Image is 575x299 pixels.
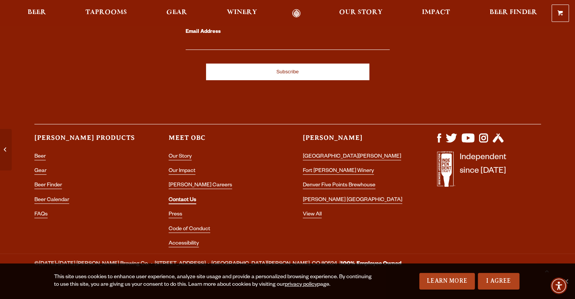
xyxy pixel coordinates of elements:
a: Odell Home [282,9,311,18]
h3: [PERSON_NAME] Products [34,133,138,149]
span: Beer [28,9,46,15]
label: Email Address [186,27,390,37]
a: Code of Conduct [169,226,210,233]
a: Beer [23,9,51,18]
a: Gear [161,9,192,18]
a: [PERSON_NAME] Careers [169,183,232,189]
span: Winery [227,9,257,15]
a: Winery [222,9,262,18]
a: Impact [417,9,455,18]
a: Visit us on Facebook [437,139,441,145]
div: This site uses cookies to enhance user experience, analyze site usage and provide a personalized ... [54,274,377,289]
a: Visit us on X (formerly Twitter) [446,139,457,145]
strong: 100% Employee Owned [341,261,401,267]
a: Taprooms [81,9,132,18]
a: I Agree [478,273,519,290]
a: Our Story [334,9,387,18]
input: Subscribe [206,64,369,80]
a: Accessibility [169,241,199,247]
a: Visit us on Untappd [493,139,504,145]
span: ©[DATE]-[DATE] [PERSON_NAME] Brewing Co. · [STREET_ADDRESS] · [GEOGRAPHIC_DATA][PERSON_NAME], CO ... [34,259,401,269]
a: Our Story [169,154,192,160]
span: Impact [422,9,450,15]
a: FAQs [34,212,48,218]
span: Beer Finder [489,9,537,15]
a: Learn More [419,273,475,290]
a: Visit us on Instagram [479,139,488,145]
a: Denver Five Points Brewhouse [303,183,375,189]
a: [PERSON_NAME] [GEOGRAPHIC_DATA] [303,197,402,204]
div: Accessibility Menu [550,277,567,294]
a: privacy policy [285,282,317,288]
a: [GEOGRAPHIC_DATA][PERSON_NAME] [303,154,401,160]
a: Beer Finder [34,183,62,189]
a: Our Impact [169,168,195,175]
span: Taprooms [85,9,127,15]
h3: [PERSON_NAME] [303,133,407,149]
span: Our Story [339,9,383,15]
a: Beer Calendar [34,197,69,204]
a: View All [303,212,322,218]
a: Contact Us [169,197,196,204]
a: Fort [PERSON_NAME] Winery [303,168,374,175]
a: Beer [34,154,46,160]
a: Gear [34,168,46,175]
a: Visit us on YouTube [462,139,474,145]
h3: Meet OBC [169,133,273,149]
a: Scroll to top [537,261,556,280]
a: Press [169,212,182,218]
a: Beer Finder [484,9,542,18]
span: Gear [166,9,187,15]
p: Independent since [DATE] [460,151,506,191]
